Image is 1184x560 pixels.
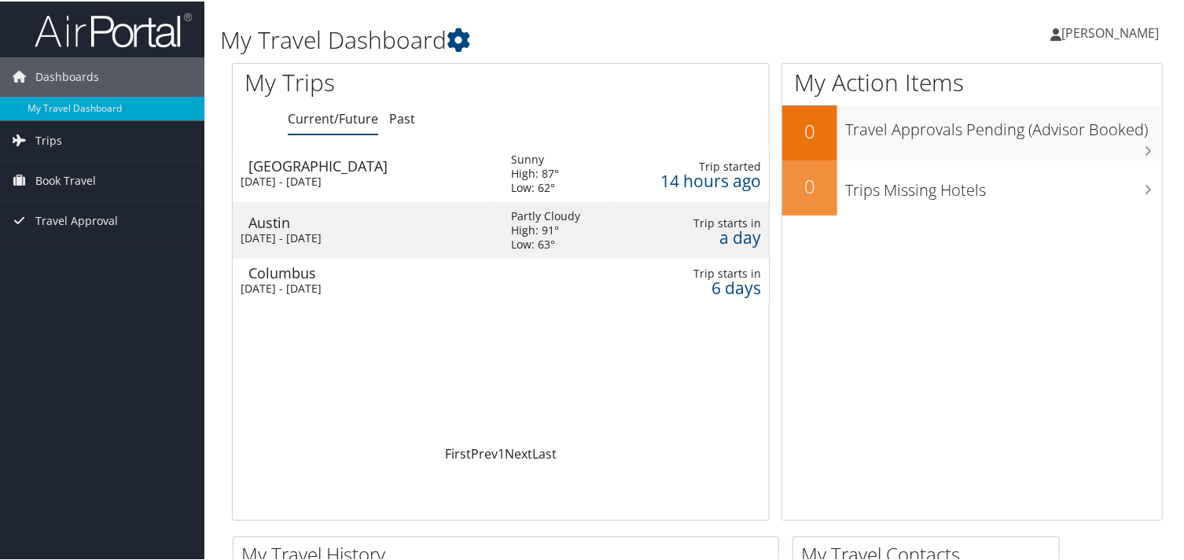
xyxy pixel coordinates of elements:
div: a day [635,229,761,243]
h1: My Trips [245,64,534,98]
a: Prev [471,444,498,461]
div: Partly Cloudy [512,208,581,222]
div: High: 87° [512,165,560,179]
div: 14 hours ago [635,172,761,186]
div: Sunny [512,151,560,165]
span: Trips [35,120,62,159]
span: [PERSON_NAME] [1061,23,1159,40]
a: Next [505,444,532,461]
h3: Trips Missing Hotels [845,170,1162,200]
div: Trip starts in [635,265,761,279]
a: 0Travel Approvals Pending (Advisor Booked) [782,104,1162,159]
div: Columbus [248,264,496,278]
a: Last [532,444,557,461]
a: 1 [498,444,505,461]
h2: 0 [782,171,837,198]
div: Trip started [635,158,761,172]
img: airportal-logo.png [35,10,192,47]
a: Past [389,109,415,126]
span: Book Travel [35,160,96,199]
h3: Travel Approvals Pending (Advisor Booked) [845,109,1162,139]
div: [DATE] - [DATE] [241,280,488,294]
div: [DATE] - [DATE] [241,230,488,244]
div: 6 days [635,279,761,293]
a: Current/Future [288,109,378,126]
h2: 0 [782,116,837,143]
a: First [445,444,471,461]
span: Dashboards [35,56,99,95]
div: [GEOGRAPHIC_DATA] [248,157,496,171]
div: Austin [248,214,496,228]
h1: My Travel Dashboard [220,22,856,55]
div: High: 91° [512,222,581,236]
div: Low: 62° [512,179,560,193]
div: [DATE] - [DATE] [241,173,488,187]
h1: My Action Items [782,64,1162,98]
div: Trip starts in [635,215,761,229]
span: Travel Approval [35,200,118,239]
a: [PERSON_NAME] [1050,8,1175,55]
div: Low: 63° [512,236,581,250]
a: 0Trips Missing Hotels [782,159,1162,214]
